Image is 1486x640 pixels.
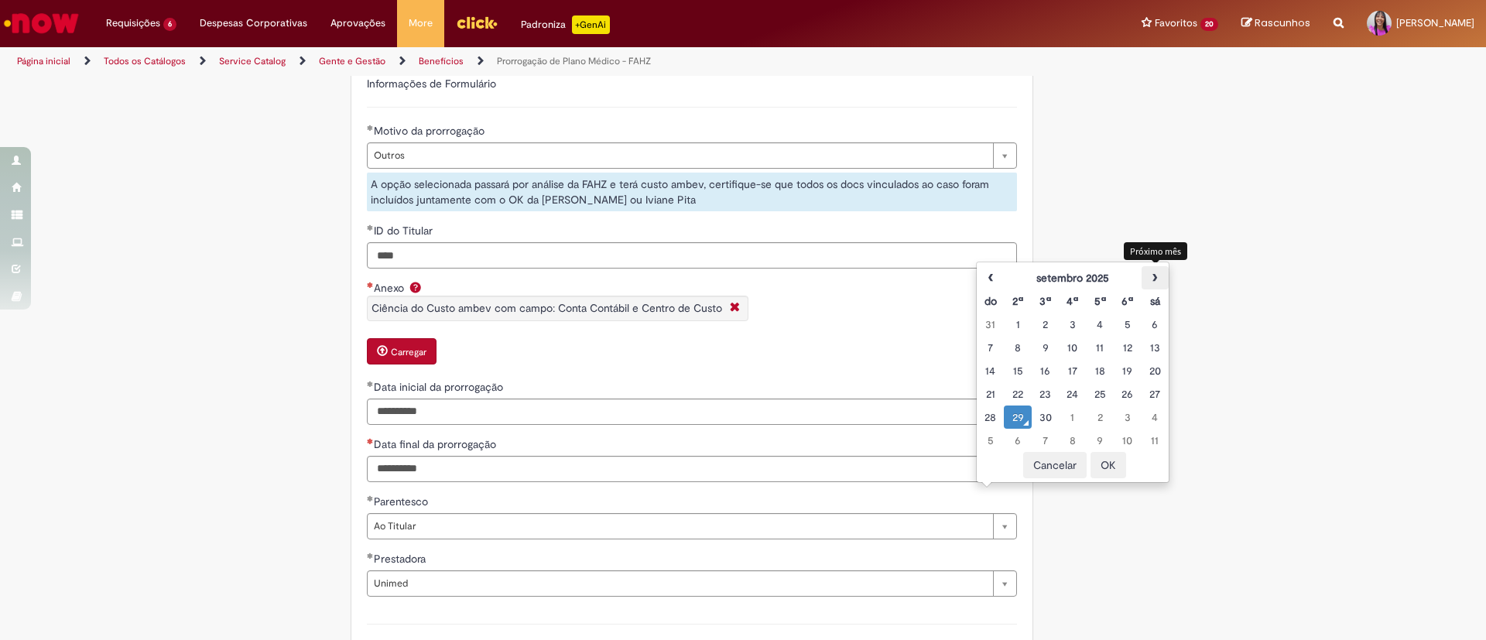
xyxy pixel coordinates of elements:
p: +GenAi [572,15,610,34]
th: Sábado [1142,289,1169,313]
th: setembro 2025. Alternar mês [1004,266,1141,289]
th: Segunda-feira [1004,289,1031,313]
input: Data final da prorrogação [367,456,994,482]
a: Benefícios [419,55,464,67]
th: Quarta-feira [1059,289,1086,313]
button: OK [1091,452,1126,478]
span: Ao Titular [374,514,985,539]
span: Favoritos [1155,15,1197,31]
div: 25 September 2025 Thursday [1091,386,1110,402]
span: More [409,15,433,31]
span: Parentesco [374,495,431,508]
span: Rascunhos [1255,15,1310,30]
th: Próximo mês [1142,266,1169,289]
span: Obrigatório Preenchido [367,125,374,131]
span: 20 [1200,18,1218,31]
span: Prestadora [374,552,429,566]
div: 14 September 2025 Sunday [981,363,1000,378]
div: 24 September 2025 Wednesday [1063,386,1082,402]
div: 30 September 2025 Tuesday [1036,409,1055,425]
th: Mês anterior [977,266,1004,289]
span: Motivo da prorrogação [374,124,488,138]
div: 20 September 2025 Saturday [1145,363,1165,378]
img: click_logo_yellow_360x200.png [456,11,498,34]
span: 6 [163,18,176,31]
span: Ajuda para Anexo [406,281,425,293]
div: 21 September 2025 Sunday [981,386,1000,402]
th: Terça-feira [1032,289,1059,313]
span: ID do Titular [374,224,436,238]
span: Unimed [374,571,985,596]
i: Fechar More information Por question_anexo_ciencia_centro_custo [726,300,744,317]
small: Carregar [391,346,426,358]
a: Prorrogação de Plano Médico - FAHZ [497,55,651,67]
div: 28 September 2025 Sunday [981,409,1000,425]
div: 18 September 2025 Thursday [1091,363,1110,378]
span: Anexo [374,281,407,295]
span: Necessários [367,438,374,444]
span: Obrigatório Preenchido [367,224,374,231]
div: 02 September 2025 Tuesday [1036,317,1055,332]
div: 07 October 2025 Tuesday [1036,433,1055,448]
div: 09 October 2025 Thursday [1091,433,1110,448]
div: 05 September 2025 Friday [1118,317,1137,332]
div: 10 October 2025 Friday [1118,433,1137,448]
span: Despesas Corporativas [200,15,307,31]
div: 11 October 2025 Saturday [1145,433,1165,448]
span: Obrigatório Preenchido [367,495,374,501]
input: ID do Titular [367,242,1017,269]
div: Próximo mês [1124,242,1187,260]
span: Necessários [367,282,374,288]
div: 07 September 2025 Sunday [981,340,1000,355]
span: Aprovações [330,15,385,31]
div: 31 August 2025 Sunday [981,317,1000,332]
div: 04 October 2025 Saturday [1145,409,1165,425]
div: 01 September 2025 Monday [1008,317,1027,332]
label: Informações de Formulário [367,77,496,91]
span: Obrigatório Preenchido [367,381,374,387]
div: 09 September 2025 Tuesday [1036,340,1055,355]
a: Service Catalog [219,55,286,67]
div: Padroniza [521,15,610,34]
div: 15 September 2025 Monday [1008,363,1027,378]
th: Quinta-feira [1087,289,1114,313]
div: 19 September 2025 Friday [1118,363,1137,378]
div: 08 October 2025 Wednesday [1063,433,1082,448]
button: Cancelar [1023,452,1087,478]
div: 27 September 2025 Saturday [1145,386,1165,402]
div: 17 September 2025 Wednesday [1063,363,1082,378]
img: ServiceNow [2,8,81,39]
span: Data inicial da prorrogação [374,380,506,394]
span: [PERSON_NAME] [1396,16,1474,29]
div: 22 September 2025 Monday [1008,386,1027,402]
div: O seletor de data foi aberto.29 September 2025 Monday [1008,409,1027,425]
div: 06 September 2025 Saturday [1145,317,1165,332]
ul: Trilhas de página [12,47,979,76]
span: Obrigatório Preenchido [367,553,374,559]
div: 12 September 2025 Friday [1118,340,1137,355]
a: Rascunhos [1241,16,1310,31]
div: 10 September 2025 Wednesday [1063,340,1082,355]
span: Data final da prorrogação [374,437,499,451]
div: 11 September 2025 Thursday [1091,340,1110,355]
th: Sexta-feira [1114,289,1141,313]
div: 03 October 2025 Friday [1118,409,1137,425]
div: 05 October 2025 Sunday [981,433,1000,448]
a: Todos os Catálogos [104,55,186,67]
div: 16 September 2025 Tuesday [1036,363,1055,378]
span: Outros [374,143,985,168]
div: 08 September 2025 Monday [1008,340,1027,355]
span: Requisições [106,15,160,31]
th: Domingo [977,289,1004,313]
input: Data inicial da prorrogação 06 October 2025 Monday [367,399,994,425]
button: Carregar anexo de Anexo Required [367,338,437,364]
div: 06 October 2025 Monday [1008,433,1027,448]
div: 02 October 2025 Thursday [1091,409,1110,425]
a: Página inicial [17,55,70,67]
div: 04 September 2025 Thursday [1091,317,1110,332]
span: Ciência do Custo ambev com campo: Conta Contábil e Centro de Custo [371,301,722,315]
div: 13 September 2025 Saturday [1145,340,1165,355]
div: 23 September 2025 Tuesday [1036,386,1055,402]
div: 26 September 2025 Friday [1118,386,1137,402]
a: Gente e Gestão [319,55,385,67]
